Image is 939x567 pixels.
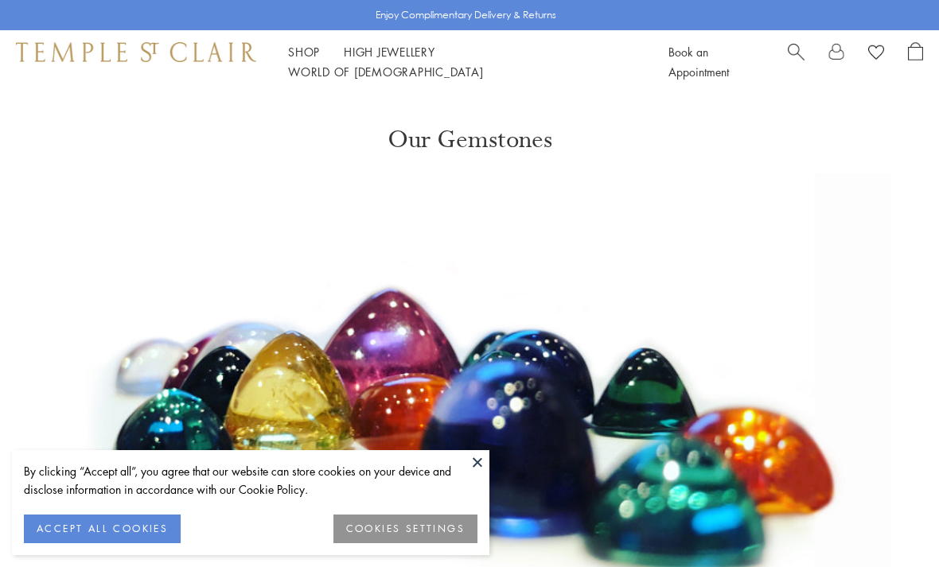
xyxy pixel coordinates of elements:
[288,64,483,80] a: World of [DEMOGRAPHIC_DATA]World of [DEMOGRAPHIC_DATA]
[668,44,729,80] a: Book an Appointment
[288,42,633,82] nav: Main navigation
[908,42,923,82] a: Open Shopping Bag
[344,44,435,60] a: High JewelleryHigh Jewellery
[868,42,884,66] a: View Wishlist
[24,515,181,543] button: ACCEPT ALL COOKIES
[288,44,320,60] a: ShopShop
[376,7,556,23] p: Enjoy Complimentary Delivery & Returns
[859,492,923,551] iframe: Gorgias live chat messenger
[24,462,477,499] div: By clicking “Accept all”, you agree that our website can store cookies on your device and disclos...
[16,42,256,61] img: Temple St. Clair
[333,515,477,543] button: COOKIES SETTINGS
[788,42,805,82] a: Search
[388,94,552,154] h1: Our Gemstones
